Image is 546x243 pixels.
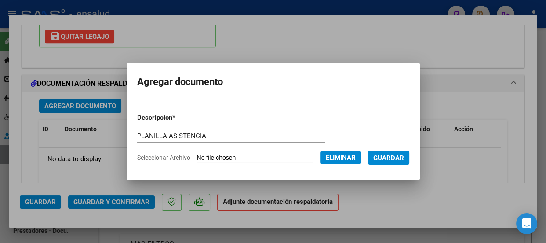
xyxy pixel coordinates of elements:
[368,151,409,165] button: Guardar
[137,113,219,123] p: Descripcion
[137,154,190,161] span: Seleccionar Archivo
[320,151,361,164] button: Eliminar
[373,154,404,162] span: Guardar
[516,213,537,234] div: Open Intercom Messenger
[326,154,356,162] span: Eliminar
[137,74,409,90] h2: Agregar documento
